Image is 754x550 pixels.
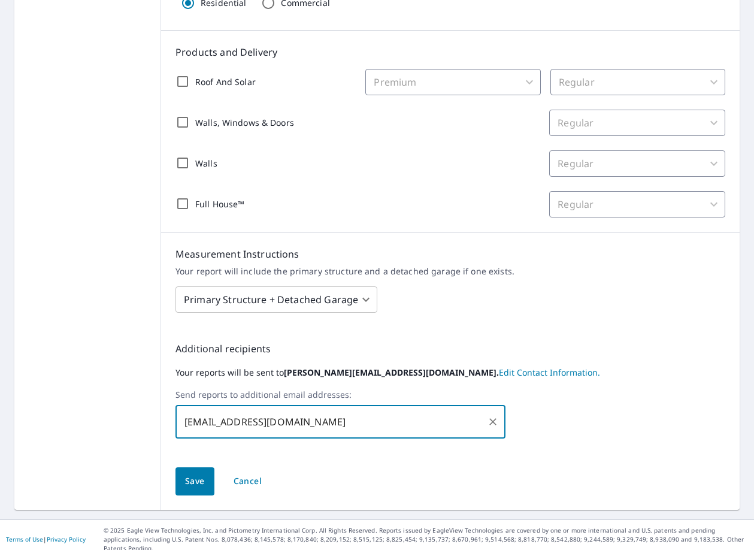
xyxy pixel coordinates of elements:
[175,266,725,277] p: Your report will include the primary structure and a detached garage if one exists.
[175,365,725,380] label: Your reports will be sent to
[175,283,377,316] div: Primary Structure + Detached Garage
[195,116,294,129] p: Walls, Windows & Doors
[549,150,725,177] div: Regular
[175,247,725,261] p: Measurement Instructions
[195,198,244,210] p: Full House™
[499,367,600,378] a: EditContactInfo
[6,536,86,543] p: |
[175,45,725,59] p: Products and Delivery
[549,110,725,136] div: Regular
[223,467,272,495] button: Cancel
[485,413,501,430] button: Clear
[175,389,725,400] label: Send reports to additional email addresses:
[195,157,217,170] p: Walls
[195,75,256,88] p: Roof And Solar
[6,535,43,543] a: Terms of Use
[185,474,205,489] span: Save
[175,342,725,356] p: Additional recipients
[47,535,86,543] a: Privacy Policy
[175,467,214,495] button: Save
[549,191,725,217] div: Regular
[365,69,540,95] div: Premium
[234,474,262,489] span: Cancel
[550,69,725,95] div: Regular
[284,367,499,378] b: [PERSON_NAME][EMAIL_ADDRESS][DOMAIN_NAME].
